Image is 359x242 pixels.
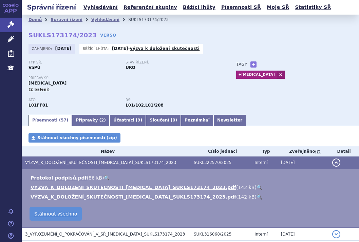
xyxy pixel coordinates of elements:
span: 3_VYROZUMĚNÍ_O_POKRAČOVÁNÍ_V_SŘ_OPDIVO_SUKLS173174_2023 [25,232,185,237]
a: Poznámka* [181,115,213,126]
a: Stáhnout všechny písemnosti (zip) [29,133,120,143]
button: detail [332,159,340,167]
span: [MEDICAL_DATA] [29,81,67,86]
strong: VaPÚ [29,65,40,70]
a: VYZVA_K_DOLOZENI_SKUTECNOSTI_[MEDICAL_DATA]_SUKLS173174_2023.pdf [31,185,236,190]
span: 57 [61,118,67,123]
a: 🔍 [257,185,262,190]
span: Stáhnout všechny písemnosti (zip) [37,135,117,140]
strong: [DATE] [112,46,128,51]
a: 🔍 [257,194,262,200]
abbr: (?) [315,149,320,154]
button: detail [332,230,340,238]
span: Interní [254,232,268,237]
th: Typ [251,146,277,156]
a: +[MEDICAL_DATA] [236,71,277,79]
p: Typ SŘ: [29,60,119,64]
th: Detail [329,146,359,156]
a: Stáhnout všechno [30,207,82,221]
th: Název [22,146,190,156]
li: ( ) [31,184,352,191]
a: Písemnosti SŘ [219,3,263,12]
a: Přípravky (2) [72,115,110,126]
span: VÝZVA_K_DOLOŽENÍ_SKUTEČNOSTI_OPDIVO_SUKLS173174_2023 [25,160,176,165]
a: Vyhledávání [81,3,120,12]
strong: nivolumab [126,103,144,108]
a: Písemnosti (57) [29,115,72,126]
strong: nivolumab k léčbě metastazujícího kolorektálního karcinomu [145,103,164,108]
a: Newsletter [213,115,246,126]
span: Interní [254,160,268,165]
td: [DATE] [278,156,329,169]
td: [DATE] [278,228,329,241]
a: 🔍 [104,175,110,181]
li: ( ) [31,193,352,200]
a: Statistiky SŘ [293,3,333,12]
span: 142 kB [238,185,255,190]
p: Přípravky: [29,76,223,80]
a: Účastníci (9) [110,115,146,126]
li: SUKLS173174/2023 [128,15,177,25]
th: Číslo jednací [190,146,251,156]
p: - [112,46,200,51]
p: RS: [126,98,216,102]
a: + [250,61,257,68]
a: VERSO [100,32,116,39]
strong: [DATE] [55,46,72,51]
span: 0 [172,118,175,123]
strong: UKO [126,65,135,70]
th: Zveřejněno [278,146,329,156]
a: Sloučení (0) [146,115,181,126]
span: Běžící lhůta: [83,46,110,51]
span: 142 kB [238,194,255,200]
td: SUKL322570/2025 [190,156,251,169]
a: Moje SŘ [265,3,291,12]
span: (2 balení) [29,87,50,92]
div: , [126,98,223,108]
h3: Tagy [236,60,247,69]
li: ( ) [31,174,352,181]
span: 9 [137,118,140,123]
a: výzva k doložení skutečnosti [130,46,200,51]
span: 2 [101,118,104,123]
span: 86 kB [89,175,102,181]
a: VÝZVA_K_DOLOŽENÍ_SKUTEČNOSTI_[MEDICAL_DATA]_SUKLS173174_2023.pdf [31,194,236,200]
p: ATC: [29,98,119,102]
span: Zahájeno: [32,46,53,51]
a: Domů [29,17,42,22]
strong: NIVOLUMAB [29,103,48,108]
h2: Správní řízení [22,2,81,12]
strong: SUKLS173174/2023 [29,32,97,39]
a: Vyhledávání [91,17,119,22]
a: Běžící lhůty [181,3,218,12]
a: Protokol podpisů.pdf [31,175,87,181]
td: SUKL316068/2025 [190,228,251,241]
p: Stav řízení: [126,60,216,64]
a: Referenční skupiny [121,3,179,12]
a: Správní řízení [51,17,82,22]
